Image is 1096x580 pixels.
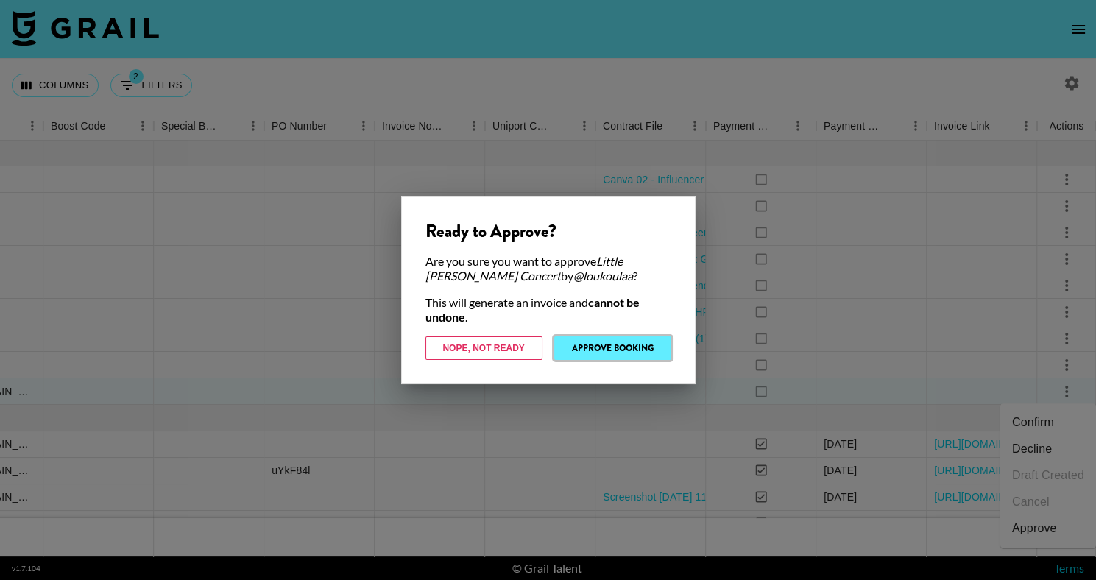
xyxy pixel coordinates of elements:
[425,336,542,360] button: Nope, Not Ready
[425,254,623,283] em: Little [PERSON_NAME] Concert
[554,336,671,360] button: Approve Booking
[425,254,671,283] div: Are you sure you want to approve by ?
[425,295,671,325] div: This will generate an invoice and .
[573,269,633,283] em: @ loukoulaa
[425,295,640,324] strong: cannot be undone
[425,220,671,242] div: Ready to Approve?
